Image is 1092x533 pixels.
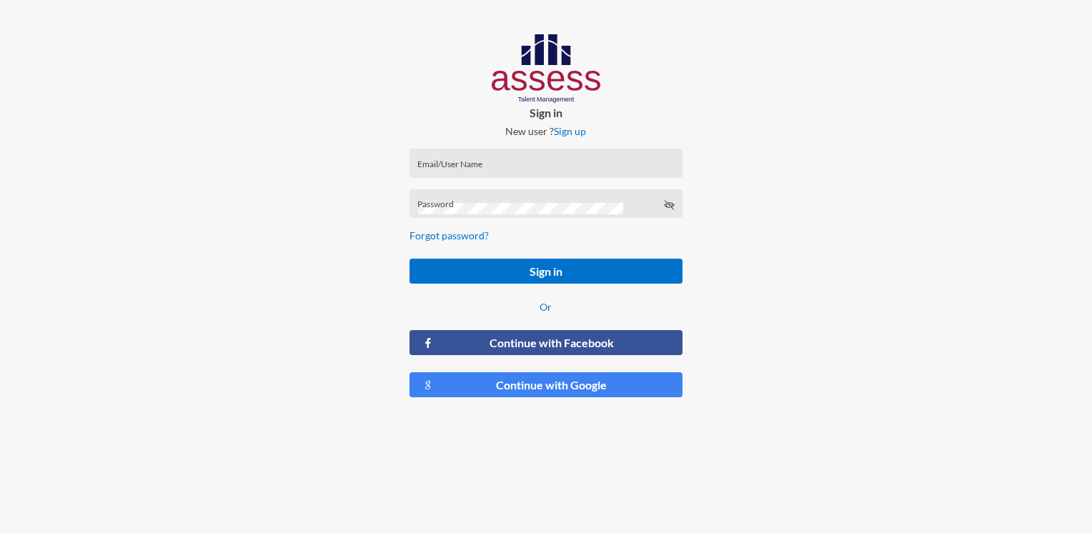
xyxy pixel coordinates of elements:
[398,125,693,137] p: New user ?
[492,34,601,103] img: AssessLogoo.svg
[554,125,586,137] a: Sign up
[409,372,682,397] button: Continue with Google
[398,106,693,119] p: Sign in
[409,330,682,355] button: Continue with Facebook
[409,259,682,284] button: Sign in
[409,301,682,313] p: Or
[409,229,489,241] a: Forgot password?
